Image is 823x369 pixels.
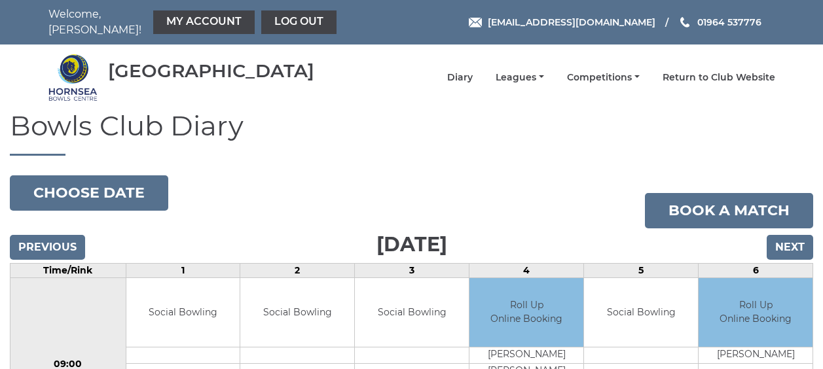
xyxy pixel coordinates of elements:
td: Time/Rink [10,264,126,278]
td: Social Bowling [126,278,240,347]
td: 1 [126,264,240,278]
td: 3 [355,264,469,278]
a: Book a match [645,193,813,228]
a: Email [EMAIL_ADDRESS][DOMAIN_NAME] [469,15,655,29]
h1: Bowls Club Diary [10,111,813,156]
td: [PERSON_NAME] [469,347,583,363]
td: 6 [699,264,813,278]
a: My Account [153,10,255,34]
td: Social Bowling [240,278,354,347]
td: [PERSON_NAME] [699,347,813,363]
a: Leagues [496,71,544,84]
a: Return to Club Website [663,71,775,84]
img: Phone us [680,17,689,27]
td: 4 [469,264,584,278]
nav: Welcome, [PERSON_NAME]! [48,7,340,38]
td: Social Bowling [355,278,469,347]
div: [GEOGRAPHIC_DATA] [108,61,314,81]
input: Next [767,235,813,260]
td: 5 [584,264,699,278]
span: [EMAIL_ADDRESS][DOMAIN_NAME] [488,16,655,28]
a: Log out [261,10,337,34]
a: Competitions [567,71,640,84]
td: Roll Up Online Booking [699,278,813,347]
td: Roll Up Online Booking [469,278,583,347]
button: Choose date [10,175,168,211]
img: Hornsea Bowls Centre [48,53,98,102]
a: Phone us 01964 537776 [678,15,761,29]
img: Email [469,18,482,27]
a: Diary [447,71,473,84]
td: 2 [240,264,355,278]
td: Social Bowling [584,278,698,347]
span: 01964 537776 [697,16,761,28]
input: Previous [10,235,85,260]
